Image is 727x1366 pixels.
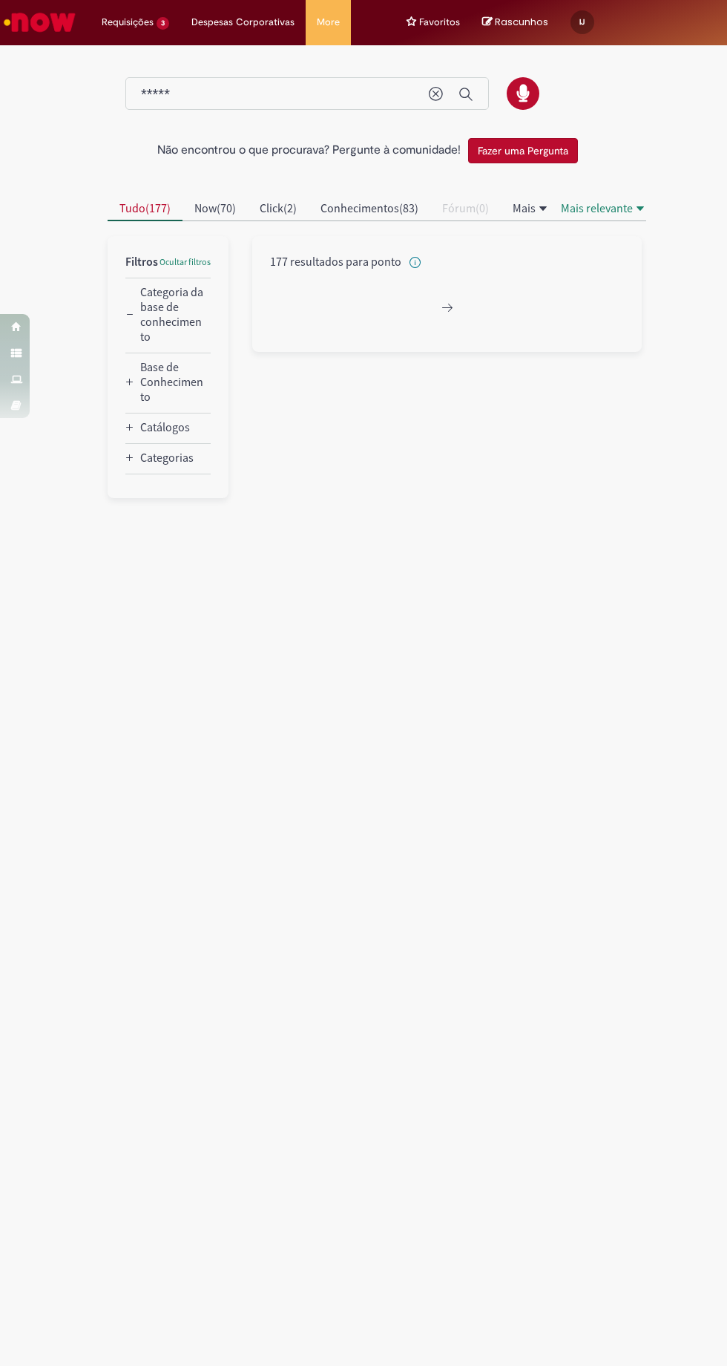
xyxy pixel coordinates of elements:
[102,15,154,30] span: Requisições
[157,144,461,157] h2: Não encontrou o que procurava? Pergunte à comunidade!
[157,17,169,30] span: 3
[419,15,460,30] span: Favoritos
[317,15,340,30] span: More
[482,15,548,29] a: No momento, sua lista de rascunhos tem 0 Itens
[579,17,585,27] span: IJ
[468,138,578,163] button: Fazer uma Pergunta
[191,15,295,30] span: Despesas Corporativas
[495,15,548,29] span: Rascunhos
[1,7,78,37] img: ServiceNow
